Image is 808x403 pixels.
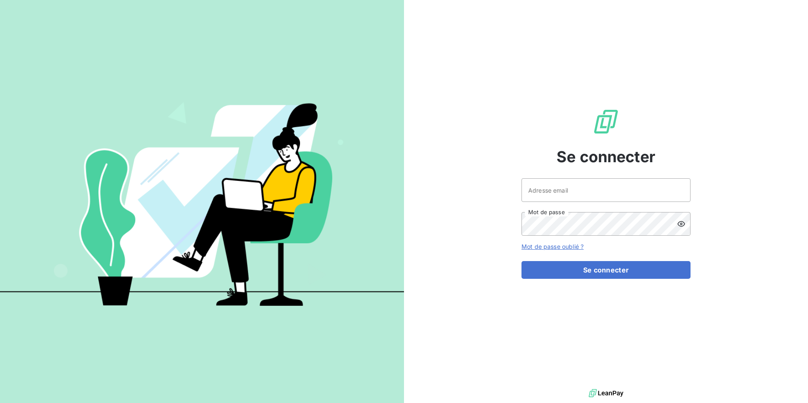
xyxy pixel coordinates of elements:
[521,178,691,202] input: placeholder
[592,108,620,135] img: Logo LeanPay
[589,387,623,400] img: logo
[557,145,655,168] span: Se connecter
[521,261,691,279] button: Se connecter
[521,243,584,250] a: Mot de passe oublié ?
